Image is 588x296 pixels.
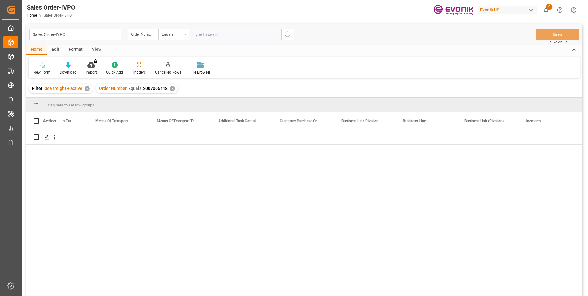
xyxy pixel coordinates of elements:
span: Business Unit (Division) [464,119,504,123]
span: Filter : [32,86,45,91]
div: Edit [47,45,64,55]
span: Means Of Transport Translation [157,119,198,123]
div: Sales Order-IVPO [33,30,115,38]
span: 6 [546,4,552,10]
div: ✕ [85,86,90,91]
span: Means Of Transport [95,119,128,123]
span: Incoterm [526,119,541,123]
div: Download [60,70,77,75]
span: Customer Purchase Order Number [280,119,321,123]
span: Equals [128,86,141,91]
span: Sea freight + active [45,86,82,91]
span: Ctrl/CMD + S [550,40,567,45]
button: open menu [29,29,121,40]
div: ✕ [170,86,175,91]
span: Additional Tank Container Translation [218,119,260,123]
span: Business Line Division Code [341,119,383,123]
div: Triggers [132,70,146,75]
div: New Form [33,70,50,75]
div: Order Number [131,30,152,37]
div: Equals [162,30,183,37]
button: search button [281,29,294,40]
div: Evonik US [478,6,537,14]
button: show 6 new notifications [539,3,553,17]
div: Press SPACE to select this row. [26,130,63,145]
img: Evonik-brand-mark-Deep-Purple-RGB.jpeg_1700498283.jpeg [433,5,473,15]
div: Format [64,45,87,55]
div: View [87,45,106,55]
div: Action [43,118,56,124]
div: Sales Order-IVPO [27,3,75,12]
button: open menu [128,29,158,40]
span: Business Line [403,119,426,123]
div: File Browser [190,70,210,75]
div: Quick Add [106,70,123,75]
span: Order Number [99,86,127,91]
button: Evonik US [478,4,539,16]
div: Cancelled Rows [155,70,181,75]
div: Home [26,45,47,55]
button: Save [536,29,579,40]
input: Type to search [189,29,281,40]
button: Help Center [553,3,567,17]
a: Home [27,13,37,18]
button: open menu [158,29,189,40]
span: 2007066418 [143,86,168,91]
span: Drag here to set row groups [46,103,94,107]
